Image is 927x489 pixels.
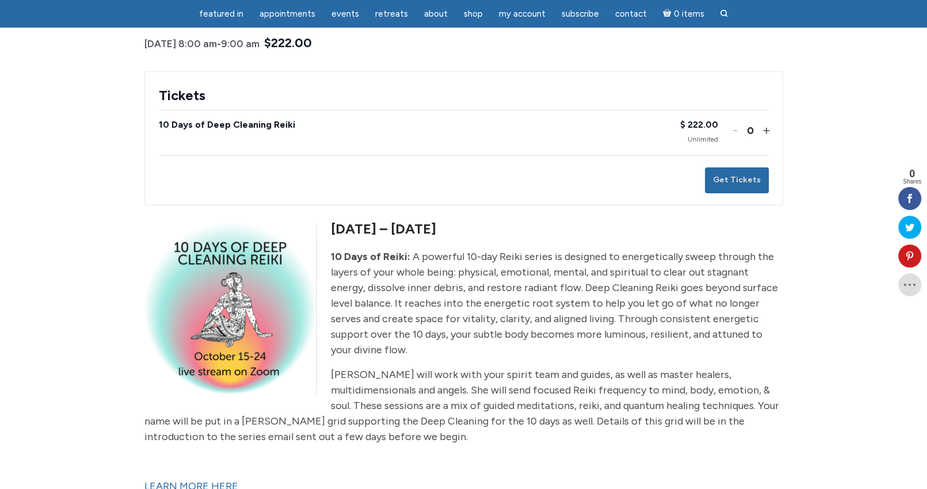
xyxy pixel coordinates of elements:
h2: Tickets [159,86,769,105]
p: A powerful 10-day Reiki series is designed to energetically sweep through the layers of your whol... [144,249,783,358]
i: Cart [663,9,674,19]
strong: 10 Days of Reiki: [331,250,410,263]
span: 0 items [673,10,704,18]
button: Get Tickets [705,167,769,193]
a: Cart0 items [656,2,711,25]
a: Appointments [253,3,322,25]
span: [DATE] – [DATE] [331,220,436,237]
span: featured in [199,9,243,19]
a: featured in [192,3,250,25]
span: [DATE] 8:00 am [144,38,217,49]
span: $222.00 [264,33,312,53]
a: About [417,3,455,25]
div: 10 Days of Deep Cleaning Reiki [159,117,680,132]
span: 222.00 [688,119,718,130]
p: [PERSON_NAME] will work with your spirit team and guides, as well as master healers, multidimensi... [144,367,783,445]
a: Contact [608,3,654,25]
span: 0 [903,169,921,179]
span: Shares [903,179,921,185]
span: About [424,9,448,19]
span: My Account [499,9,545,19]
span: Shop [464,9,483,19]
a: Shop [457,3,490,25]
a: Subscribe [555,3,606,25]
span: Subscribe [562,9,599,19]
span: 9:00 am [221,38,260,49]
div: Unlimited [680,135,718,144]
button: + [762,121,769,138]
a: My Account [492,3,552,25]
a: Events [325,3,366,25]
a: Retreats [368,3,415,25]
div: - [144,35,260,53]
button: - [732,121,739,138]
span: Contact [615,9,647,19]
span: Events [331,9,359,19]
span: Appointments [260,9,315,19]
span: $ [680,119,685,130]
span: Retreats [375,9,408,19]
